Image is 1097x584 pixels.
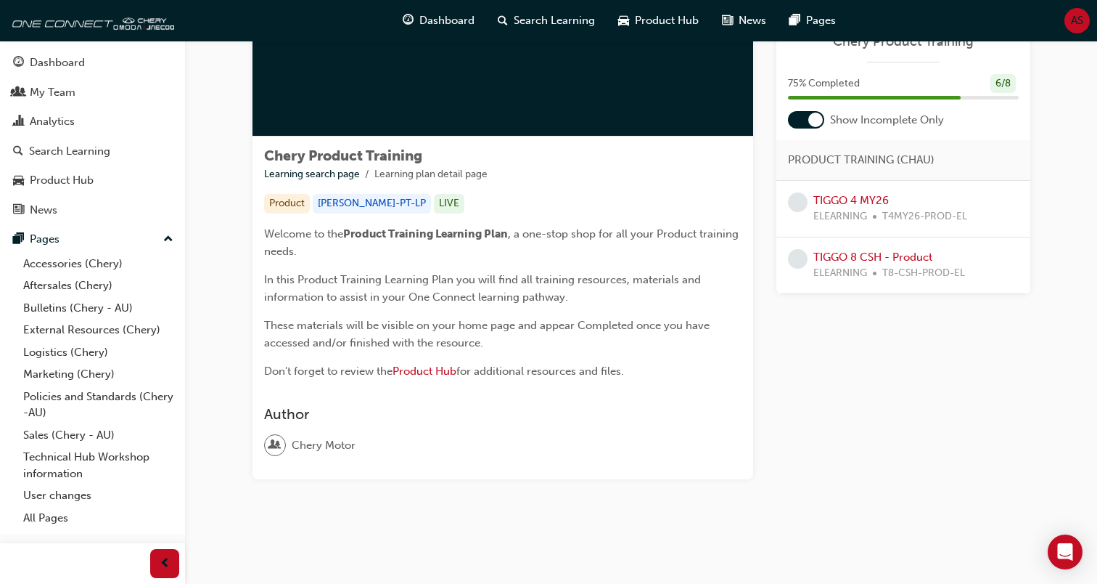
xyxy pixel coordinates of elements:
a: search-iconSearch Learning [486,6,607,36]
li: Learning plan detail page [374,166,488,183]
a: Sales (Chery - AU) [17,424,179,447]
a: pages-iconPages [778,6,847,36]
a: Learning search page [264,168,360,180]
a: Product Hub [393,365,456,378]
span: Dashboard [419,12,474,29]
a: Bulletins (Chery - AU) [17,297,179,320]
a: Technical Hub Workshop information [17,446,179,484]
span: learningRecordVerb_NONE-icon [788,192,808,212]
div: 6 / 8 [990,74,1016,94]
a: Chery Product Training [788,33,1019,50]
a: Policies and Standards (Chery -AU) [17,386,179,424]
div: Analytics [30,113,75,130]
a: Search Learning [6,138,179,165]
span: ELEARNING [813,208,867,225]
div: Pages [30,231,59,248]
span: pages-icon [13,233,24,246]
a: External Resources (Chery) [17,319,179,341]
button: DashboardMy TeamAnalyticsSearch LearningProduct HubNews [6,46,179,226]
a: Marketing (Chery) [17,363,179,386]
span: user-icon [270,436,280,455]
span: News [739,12,766,29]
span: PRODUCT TRAINING (CHAU) [788,152,934,169]
span: prev-icon [160,555,170,573]
a: User changes [17,484,179,507]
span: up-icon [163,230,173,249]
a: Logistics (Chery) [17,341,179,364]
span: These materials will be visible on your home page and appear Completed once you have accessed and... [264,319,712,349]
span: Pages [806,12,836,29]
a: Aftersales (Chery) [17,275,179,297]
a: Accessories (Chery) [17,253,179,275]
span: Product Training Learning Plan [343,227,508,240]
span: guage-icon [403,12,414,30]
a: Analytics [6,108,179,135]
button: AS [1064,8,1090,33]
a: My Team [6,79,179,106]
span: , a one-stop shop for all your Product training needs. [264,227,741,258]
a: news-iconNews [710,6,778,36]
div: Open Intercom Messenger [1048,535,1082,569]
span: Don't forget to review the [264,365,393,378]
button: Pages [6,226,179,253]
div: Dashboard [30,54,85,71]
span: chart-icon [13,115,24,129]
a: TIGGO 8 CSH - Product [813,251,932,264]
div: News [30,202,57,219]
span: pages-icon [789,12,800,30]
a: Product Hub [6,167,179,194]
span: Search Learning [514,12,595,29]
img: oneconnect [7,6,174,35]
span: 75 % Completed [788,76,860,92]
span: Show Incomplete Only [830,112,944,129]
div: Product [264,194,310,214]
a: guage-iconDashboard [391,6,486,36]
span: car-icon [618,12,629,30]
span: AS [1071,12,1083,29]
span: car-icon [13,174,24,187]
a: car-iconProduct Hub [607,6,710,36]
span: T4MY26-PROD-EL [882,208,967,225]
span: for additional resources and files. [456,365,624,378]
span: search-icon [498,12,508,30]
span: news-icon [13,204,24,217]
a: News [6,197,179,224]
span: Product Hub [635,12,699,29]
span: Welcome to the [264,227,343,240]
span: search-icon [13,145,23,158]
a: All Pages [17,507,179,530]
span: people-icon [13,86,24,100]
div: My Team [30,84,75,101]
div: Search Learning [29,143,110,160]
span: news-icon [722,12,733,30]
span: ELEARNING [813,265,867,282]
div: Product Hub [30,172,94,189]
span: T8-CSH-PROD-EL [882,265,965,282]
a: Dashboard [6,49,179,76]
a: TIGGO 4 MY26 [813,194,889,207]
span: In this Product Training Learning Plan you will find all training resources, materials and inform... [264,273,704,304]
span: Chery Product Training [264,147,422,164]
span: Chery Motor [292,437,356,454]
span: guage-icon [13,57,24,70]
div: [PERSON_NAME]-PT-LP [313,194,431,214]
h3: Author [264,406,741,423]
span: learningRecordVerb_NONE-icon [788,249,808,269]
div: LIVE [434,194,464,214]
